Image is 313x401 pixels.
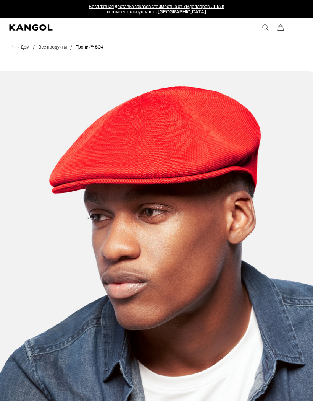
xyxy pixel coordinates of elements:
[78,4,235,15] div: 1 из 2
[277,24,284,31] button: Корзина
[9,24,156,31] a: Кангол
[38,44,67,50] a: Все продукты
[78,4,235,15] div: Объявление
[292,24,304,31] button: Мобильное меню
[9,42,304,52] nav: панировочные сухари
[70,43,73,51] font: /
[89,3,224,15] a: Бесплатная доставка заказов стоимостью от 79 долларов США в континентальную часть [GEOGRAPHIC_DATA]
[21,44,29,50] font: Дом
[76,44,103,50] a: Тропик™ 504
[32,43,35,51] font: /
[12,44,29,51] a: Дом
[262,24,269,31] summary: Искать здесь
[78,4,235,15] slideshow-component: Панель объявлений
